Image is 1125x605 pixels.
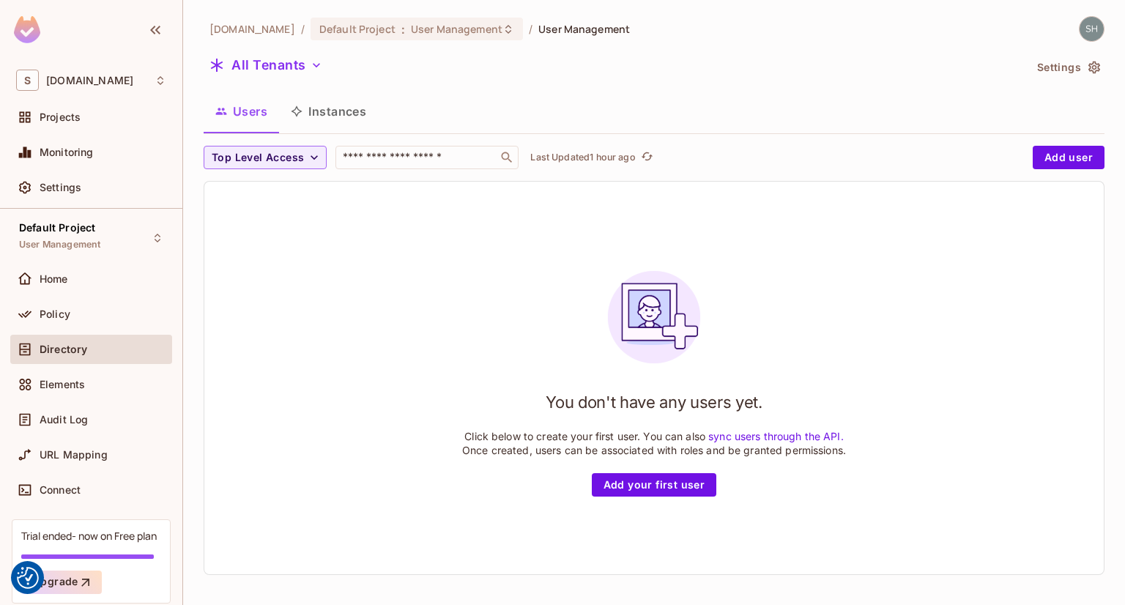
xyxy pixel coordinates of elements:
img: shyamalan.chemmery@testshipping.com [1080,17,1104,41]
span: Monitoring [40,146,94,158]
span: Policy [40,308,70,320]
button: Consent Preferences [17,567,39,589]
span: Projects [40,111,81,123]
span: User Management [411,22,502,36]
span: Click to refresh data [636,149,656,166]
button: Add user [1033,146,1104,169]
span: Workspace: sea.live [46,75,133,86]
button: refresh [639,149,656,166]
button: Upgrade [21,571,102,594]
span: Top Level Access [212,149,304,167]
span: Elements [40,379,85,390]
span: S [16,70,39,91]
button: Top Level Access [204,146,327,169]
li: / [529,22,532,36]
span: Audit Log [40,414,88,426]
button: All Tenants [204,53,328,77]
p: Last Updated 1 hour ago [530,152,635,163]
span: refresh [641,150,653,165]
span: User Management [538,22,630,36]
a: sync users through the API. [708,430,844,442]
span: Default Project [319,22,396,36]
span: Settings [40,182,81,193]
img: SReyMgAAAABJRU5ErkJggg== [14,16,40,43]
span: User Management [19,239,100,250]
button: Add your first user [592,473,717,497]
span: : [401,23,406,35]
span: Connect [40,484,81,496]
button: Instances [279,93,378,130]
button: Settings [1031,56,1104,79]
span: the active workspace [209,22,295,36]
li: / [301,22,305,36]
p: Click below to create your first user. You can also Once created, users can be associated with ro... [462,429,846,457]
span: Directory [40,344,87,355]
h1: You don't have any users yet. [546,391,762,413]
img: Revisit consent button [17,567,39,589]
span: Default Project [19,222,95,234]
span: Home [40,273,68,285]
div: Trial ended- now on Free plan [21,529,157,543]
button: Users [204,93,279,130]
span: URL Mapping [40,449,108,461]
